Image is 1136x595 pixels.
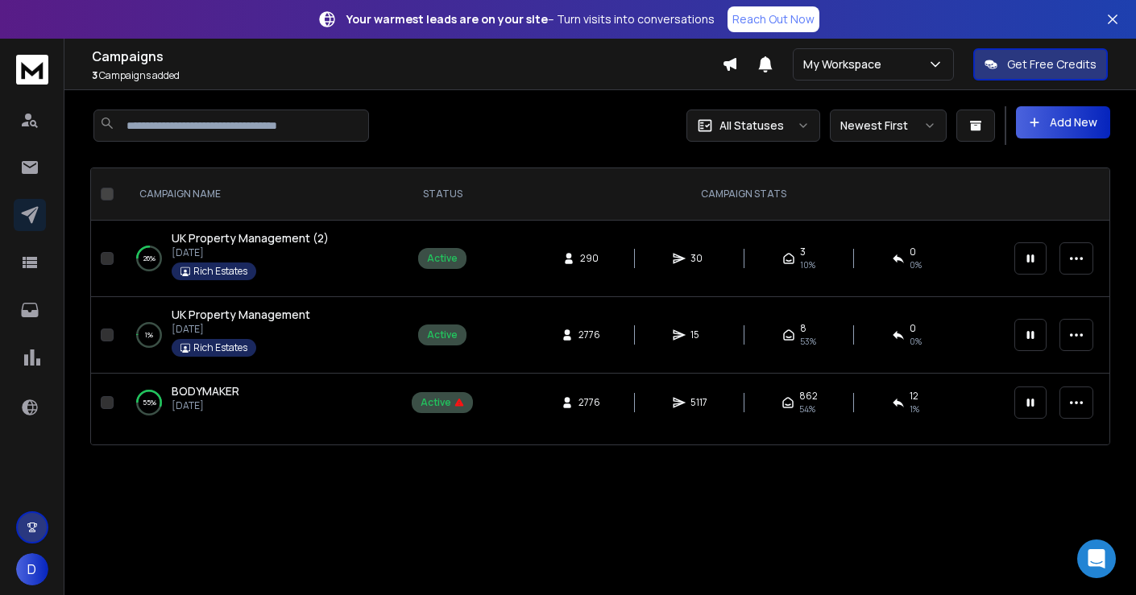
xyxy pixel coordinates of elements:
span: 15 [690,328,707,341]
span: 10 % [800,258,815,271]
button: Newest First [830,109,947,142]
a: UK Property Management (2) [172,230,329,246]
span: 2776 [578,396,600,409]
button: Add New [1016,106,1110,138]
p: 1 % [145,327,153,343]
span: 54 % [799,403,815,415]
span: 5117 [690,396,707,409]
img: logo [16,55,48,85]
div: Open Intercom Messenger [1077,539,1116,578]
p: Campaigns added [92,69,722,82]
div: Active [427,328,458,341]
div: Active [427,252,458,265]
p: All Statuses [719,118,784,134]
a: Reach Out Now [728,6,819,32]
button: Get Free Credits [973,48,1108,81]
th: CAMPAIGN STATS [483,168,1005,221]
span: 1 % [910,403,919,415]
button: D [16,553,48,585]
p: My Workspace [803,56,888,72]
p: [DATE] [172,246,329,259]
p: – Turn visits into conversations [346,11,715,27]
p: Rich Estates [193,265,247,278]
p: [DATE] [172,399,239,412]
span: 0 % [910,258,922,271]
td: 1%UK Property Management[DATE]Rich Estates [120,297,402,374]
h1: Campaigns [92,47,722,66]
span: 53 % [800,335,816,348]
p: [DATE] [172,323,310,336]
td: 26%UK Property Management (2)[DATE]Rich Estates [120,221,402,297]
strong: Your warmest leads are on your site [346,11,548,27]
span: 3 [92,68,97,82]
span: 290 [580,252,599,265]
a: UK Property Management [172,307,310,323]
p: Rich Estates [193,341,247,354]
span: 3 [800,246,806,258]
span: 0 [910,246,916,258]
p: 55 % [143,395,156,411]
span: UK Property Management [172,307,310,322]
span: 0 [910,322,916,335]
span: 12 [910,390,918,403]
a: BODYMAKER [172,383,239,399]
th: CAMPAIGN NAME [120,168,402,221]
span: BODYMAKER [172,383,239,399]
span: 2776 [578,328,600,341]
span: 0 % [910,335,922,348]
p: Reach Out Now [732,11,815,27]
span: 8 [800,322,806,335]
th: STATUS [402,168,483,221]
td: 55%BODYMAKER[DATE] [120,374,402,432]
p: Get Free Credits [1007,56,1097,72]
div: Active [421,396,464,409]
span: 30 [690,252,707,265]
p: 26 % [143,250,155,267]
span: 862 [799,390,818,403]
